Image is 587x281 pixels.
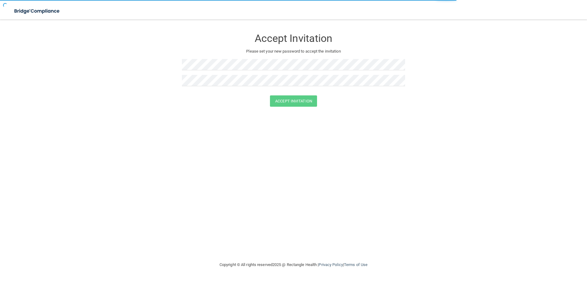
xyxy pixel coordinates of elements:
[182,255,405,275] div: Copyright © All rights reserved 2025 @ Rectangle Health | |
[9,5,65,17] img: bridge_compliance_login_screen.278c3ca4.svg
[319,262,343,267] a: Privacy Policy
[182,33,405,44] h3: Accept Invitation
[270,95,317,107] button: Accept Invitation
[186,48,401,55] p: Please set your new password to accept the invitation
[344,262,367,267] a: Terms of Use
